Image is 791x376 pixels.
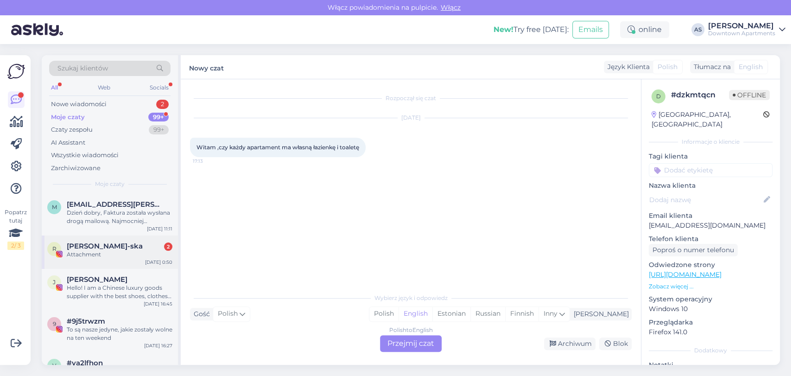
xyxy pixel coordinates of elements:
div: AS [691,23,704,36]
div: Blok [599,338,632,350]
span: English [739,62,763,72]
span: #va2lfhon [67,359,103,367]
div: 2 / 3 [7,242,24,250]
div: 2 [156,100,169,109]
div: Zarchiwizowane [51,164,101,173]
div: online [620,21,669,38]
div: Estonian [432,307,470,321]
span: Polish [218,309,238,319]
span: #9j5trwzm [67,317,105,325]
span: Witam ,czy każdy apartament ma własną łazienkę i toaletę [196,144,359,151]
div: Hello! I am a Chinese luxury goods supplier with the best shoes, clothes, pants, jewelry, bags, g... [67,284,172,300]
p: [EMAIL_ADDRESS][DOMAIN_NAME] [649,221,772,230]
div: Wybierz język i odpowiedz [190,294,632,302]
div: Przejmij czat [380,335,442,352]
div: Rozpoczął się czat [190,94,632,102]
div: [DATE] 11:11 [147,225,172,232]
div: [DATE] [190,114,632,122]
div: 99+ [148,113,169,122]
div: Polish to English [389,326,433,334]
p: System operacyjny [649,294,772,304]
div: Moje czaty [51,113,85,122]
div: Russian [470,307,505,321]
p: Telefon klienta [649,234,772,244]
span: Włącz [438,3,463,12]
span: Inny [544,309,557,318]
div: To są nasze jedyne, jakie zostały wolne na ten weekend [67,325,172,342]
div: Informacje o kliencie [649,138,772,146]
input: Dodać etykietę [649,163,772,177]
div: Try free [DATE]: [494,24,569,35]
div: # dzkmtqcn [671,89,729,101]
div: Poproś o numer telefonu [649,244,738,256]
span: Jia Mu Wang [67,275,127,284]
div: [DATE] 16:45 [144,300,172,307]
p: Przeglądarka [649,318,772,327]
span: 9 [53,320,56,327]
span: Polish [658,62,677,72]
div: Gość [190,309,210,319]
div: Polish [369,307,399,321]
div: [PERSON_NAME] [570,309,629,319]
div: Downtown Apartments [708,30,775,37]
div: Finnish [505,307,538,321]
img: Askly Logo [7,63,25,80]
button: Emails [572,21,609,38]
div: All [49,82,60,94]
p: Tagi klienta [649,152,772,161]
div: 2 [164,242,172,251]
div: Język Klienta [604,62,650,72]
div: 99+ [149,125,169,134]
span: d [656,93,661,100]
p: Firefox 141.0 [649,327,772,337]
div: Web [96,82,112,94]
div: English [399,307,432,321]
input: Dodaj nazwę [649,195,762,205]
div: [PERSON_NAME] [708,22,775,30]
div: [DATE] 0:50 [145,259,172,266]
div: [DATE] 16:27 [144,342,172,349]
span: marcin.hryniszak@gmail.com [67,200,163,209]
span: v [52,362,56,369]
div: Popatrz tutaj [7,208,24,250]
div: Archiwum [544,338,595,350]
span: Renata Iwona Roma-ska [67,242,143,250]
div: Dzień dobry, Faktura została wysłana drogą mailową. Najmocniej przepraszamy za opóźnienie. Pozdra... [67,209,172,225]
b: New! [494,25,513,34]
a: [PERSON_NAME]Downtown Apartments [708,22,785,37]
label: Nowy czat [189,61,224,73]
div: Tłumacz na [690,62,731,72]
p: Odwiedzone strony [649,260,772,270]
div: AI Assistant [51,138,85,147]
span: m [52,204,57,210]
p: Zobacz więcej ... [649,282,772,291]
div: Socials [148,82,171,94]
p: Notatki [649,360,772,370]
a: [URL][DOMAIN_NAME] [649,270,721,279]
p: Email klienta [649,211,772,221]
div: Dodatkowy [649,346,772,355]
div: Nowe wiadomości [51,100,107,109]
span: Moje czaty [95,180,125,188]
span: 17:13 [193,158,228,165]
div: Attachment [67,250,172,259]
span: Offline [729,90,770,100]
div: Czaty zespołu [51,125,93,134]
p: Windows 10 [649,304,772,314]
div: Wszystkie wiadomości [51,151,119,160]
div: [GEOGRAPHIC_DATA], [GEOGRAPHIC_DATA] [652,110,763,129]
span: Szukaj klientów [57,64,108,73]
p: Nazwa klienta [649,181,772,191]
span: R [52,245,57,252]
span: J [53,279,56,286]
